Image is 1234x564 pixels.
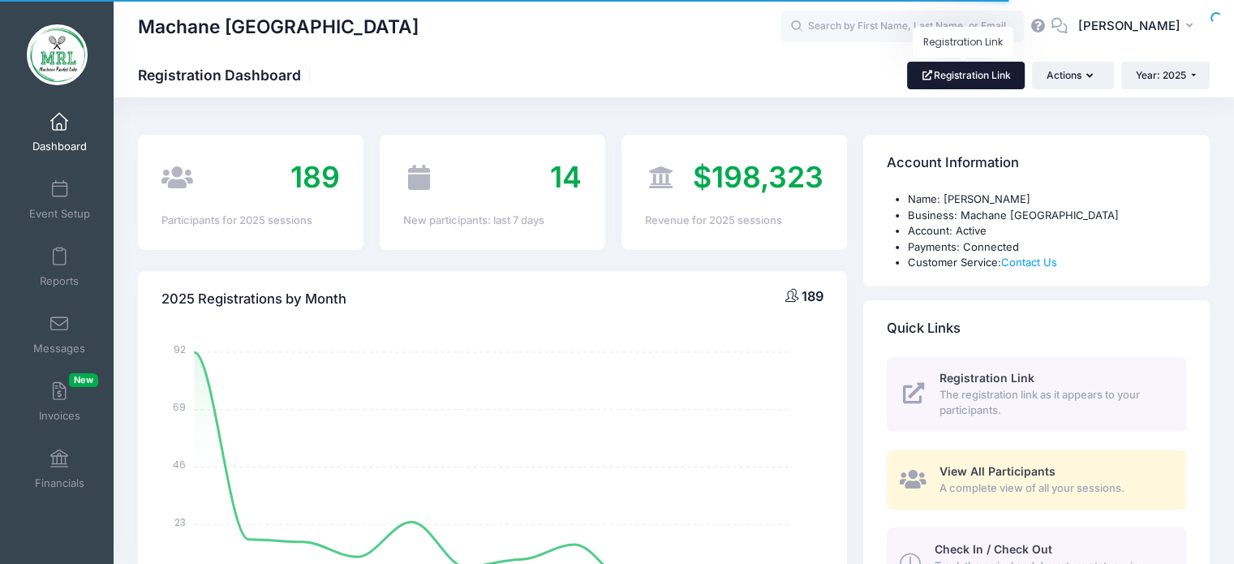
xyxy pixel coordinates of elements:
[403,213,582,229] div: New participants: last 7 days
[21,373,98,430] a: InvoicesNew
[138,67,315,84] h1: Registration Dashboard
[39,409,80,423] span: Invoices
[1121,62,1210,89] button: Year: 2025
[161,276,346,322] h4: 2025 Registrations by Month
[175,514,187,528] tspan: 23
[939,464,1056,478] span: View All Participants
[40,274,79,288] span: Reports
[939,480,1167,497] span: A complete view of all your sessions.
[29,207,90,221] span: Event Setup
[908,223,1186,239] li: Account: Active
[174,400,187,414] tspan: 69
[887,450,1186,510] a: View All Participants A complete view of all your sessions.
[21,171,98,228] a: Event Setup
[934,542,1051,556] span: Check In / Check Out
[887,305,961,351] h4: Quick Links
[913,27,1013,58] div: Registration Link
[908,255,1186,271] li: Customer Service:
[645,213,823,229] div: Revenue for 2025 sessions
[1032,62,1113,89] button: Actions
[33,342,85,355] span: Messages
[21,239,98,295] a: Reports
[161,213,340,229] div: Participants for 2025 sessions
[693,159,823,195] span: $198,323
[138,8,419,45] h1: Machane [GEOGRAPHIC_DATA]
[69,373,98,387] span: New
[21,441,98,497] a: Financials
[887,140,1019,187] h4: Account Information
[802,288,823,304] span: 189
[27,24,88,85] img: Machane Racket Lake
[174,342,187,356] tspan: 92
[780,11,1024,43] input: Search by First Name, Last Name, or Email...
[1136,69,1186,81] span: Year: 2025
[550,159,582,195] span: 14
[907,62,1025,89] a: Registration Link
[21,306,98,363] a: Messages
[21,104,98,161] a: Dashboard
[939,371,1034,385] span: Registration Link
[908,239,1186,256] li: Payments: Connected
[35,476,84,490] span: Financials
[1068,8,1210,45] button: [PERSON_NAME]
[32,140,87,153] span: Dashboard
[908,192,1186,208] li: Name: [PERSON_NAME]
[908,208,1186,224] li: Business: Machane [GEOGRAPHIC_DATA]
[1001,256,1057,269] a: Contact Us
[887,357,1186,432] a: Registration Link The registration link as it appears to your participants.
[1078,17,1180,35] span: [PERSON_NAME]
[290,159,340,195] span: 189
[939,387,1167,419] span: The registration link as it appears to your participants.
[174,458,187,471] tspan: 46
